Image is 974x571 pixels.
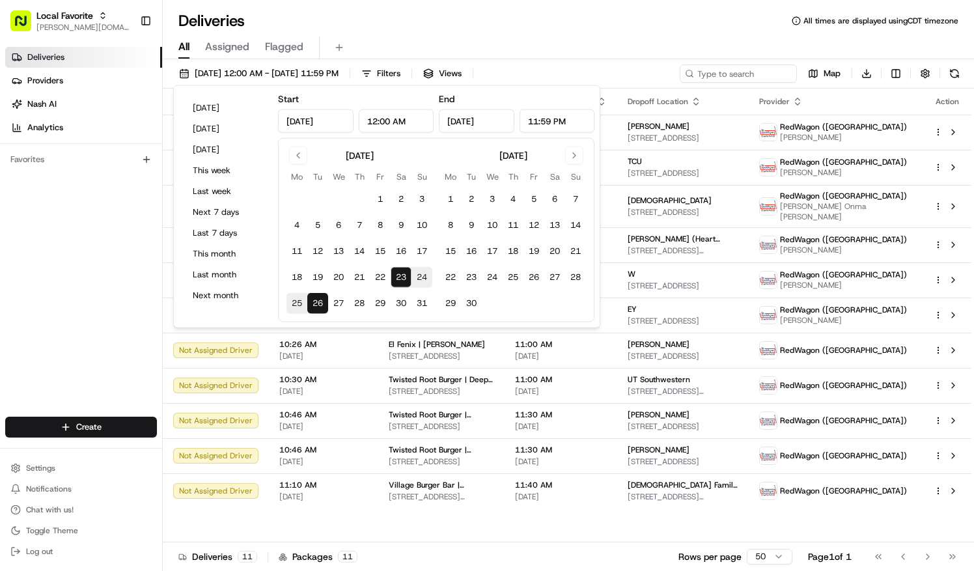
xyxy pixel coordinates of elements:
[278,93,299,105] label: Start
[370,293,391,314] button: 29
[178,39,189,55] span: All
[411,189,432,210] button: 3
[13,189,23,200] div: 📗
[187,203,265,221] button: Next 7 days
[5,501,157,519] button: Chat with us!
[628,480,738,490] span: [DEMOGRAPHIC_DATA] Family Health [PERSON_NAME]
[389,386,494,397] span: [STREET_ADDRESS]
[565,189,586,210] button: 7
[279,550,357,563] div: Packages
[370,267,391,288] button: 22
[389,445,494,455] span: Twisted Root Burger | [GEOGRAPHIC_DATA]
[411,170,432,184] th: Sunday
[391,215,411,236] button: 9
[27,122,63,133] span: Analytics
[544,215,565,236] button: 13
[628,245,738,256] span: [STREET_ADDRESS][PERSON_NAME]
[328,293,349,314] button: 27
[440,267,461,288] button: 22
[389,410,494,420] span: Twisted Root Burger | [GEOGRAPHIC_DATA]
[565,241,586,262] button: 21
[370,170,391,184] th: Friday
[628,351,738,361] span: [STREET_ADDRESS]
[307,241,328,262] button: 12
[780,451,907,461] span: RedWagon ([GEOGRAPHIC_DATA])
[628,339,689,350] span: [PERSON_NAME]
[26,505,74,515] span: Chat with us!
[760,236,777,253] img: time_to_eat_nevada_logo
[76,421,102,433] span: Create
[482,241,503,262] button: 17
[440,170,461,184] th: Monday
[5,94,162,115] a: Nash AI
[760,124,777,141] img: time_to_eat_nevada_logo
[520,109,595,133] input: Time
[628,195,712,206] span: [DEMOGRAPHIC_DATA]
[780,270,907,280] span: RedWagon ([GEOGRAPHIC_DATA])
[760,342,777,359] img: time_to_eat_nevada_logo
[780,245,907,255] span: [PERSON_NAME]
[780,345,907,355] span: RedWagon ([GEOGRAPHIC_DATA])
[461,189,482,210] button: 2
[440,241,461,262] button: 15
[461,215,482,236] button: 9
[27,98,57,110] span: Nash AI
[628,421,738,432] span: [STREET_ADDRESS]
[628,207,738,217] span: [STREET_ADDRESS]
[187,245,265,263] button: This month
[187,99,265,117] button: [DATE]
[780,122,907,132] span: RedWagon ([GEOGRAPHIC_DATA])
[44,137,165,147] div: We're available if you need us!
[565,146,583,165] button: Go to next month
[628,96,688,107] span: Dropoff Location
[760,198,777,215] img: time_to_eat_nevada_logo
[523,241,544,262] button: 19
[389,339,485,350] span: El Fenix | [PERSON_NAME]
[503,241,523,262] button: 18
[461,170,482,184] th: Tuesday
[565,170,586,184] th: Sunday
[5,522,157,540] button: Toggle Theme
[780,234,907,245] span: RedWagon ([GEOGRAPHIC_DATA])
[544,267,565,288] button: 27
[355,64,406,83] button: Filters
[760,377,777,394] img: time_to_eat_nevada_logo
[523,170,544,184] th: Friday
[123,188,209,201] span: API Documentation
[934,96,961,107] div: Action
[515,421,607,432] span: [DATE]
[328,170,349,184] th: Wednesday
[389,374,494,385] span: Twisted Root Burger | Deep Ellum
[824,68,841,79] span: Map
[680,64,797,83] input: Type to search
[328,267,349,288] button: 20
[5,417,157,438] button: Create
[27,51,64,63] span: Deliveries
[440,189,461,210] button: 1
[307,170,328,184] th: Tuesday
[780,157,907,167] span: RedWagon ([GEOGRAPHIC_DATA])
[286,241,307,262] button: 11
[391,189,411,210] button: 2
[178,550,257,563] div: Deliveries
[307,293,328,314] button: 26
[760,272,777,288] img: time_to_eat_nevada_logo
[628,316,738,326] span: [STREET_ADDRESS]
[389,351,494,361] span: [STREET_ADDRESS]
[515,480,607,490] span: 11:40 AM
[515,386,607,397] span: [DATE]
[391,267,411,288] button: 23
[8,183,105,206] a: 📗Knowledge Base
[349,215,370,236] button: 7
[411,241,432,262] button: 17
[105,183,214,206] a: 💻API Documentation
[628,133,738,143] span: [STREET_ADDRESS]
[503,215,523,236] button: 11
[523,267,544,288] button: 26
[36,9,93,22] button: Local Favorite
[440,293,461,314] button: 29
[349,267,370,288] button: 21
[5,117,162,138] a: Analytics
[780,191,907,201] span: RedWagon ([GEOGRAPHIC_DATA])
